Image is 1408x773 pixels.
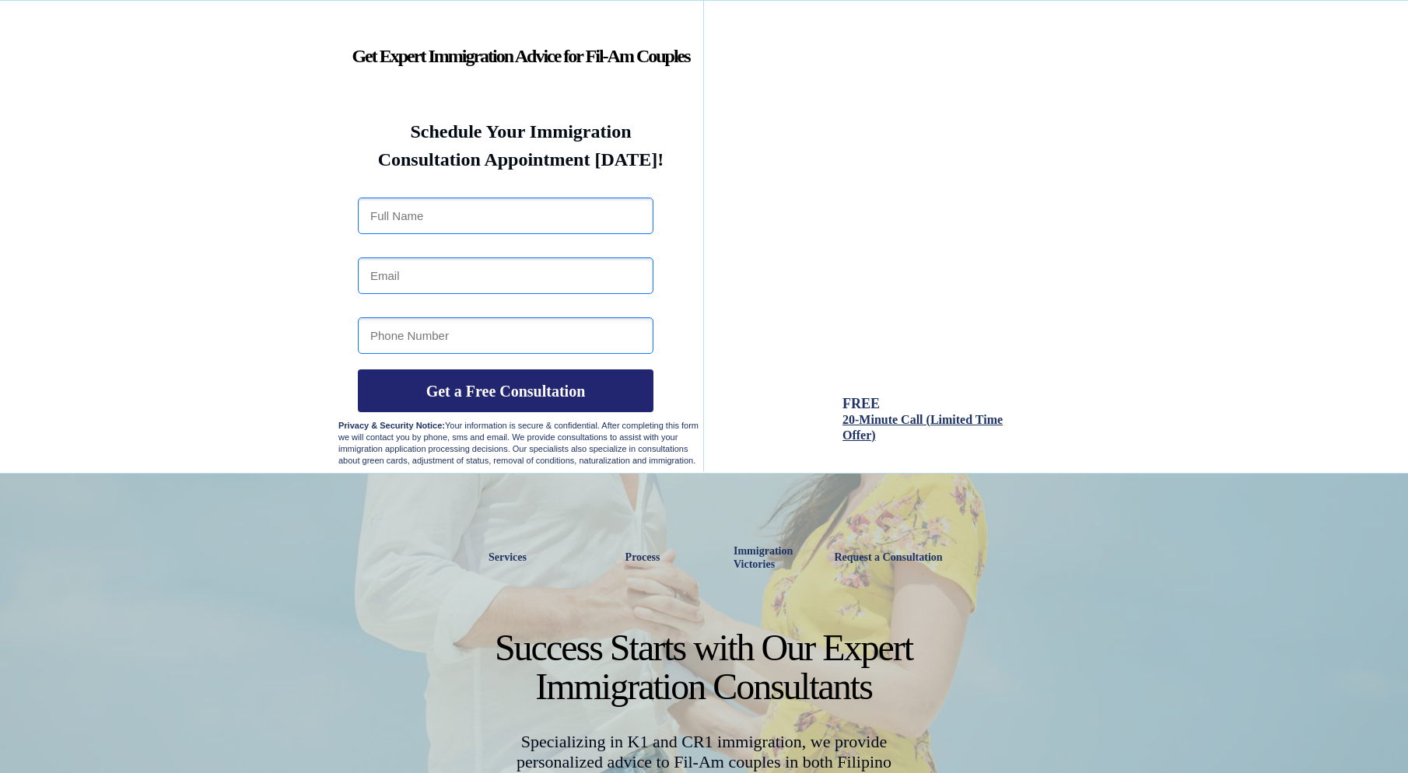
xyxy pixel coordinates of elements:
button: Get a Free Consultation [358,369,653,412]
input: Phone Number [358,317,653,354]
strong: Schedule Your Immigration [410,121,631,142]
input: Full Name [358,198,653,234]
a: 20-Minute Call (Limited Time Offer) [842,414,1003,442]
strong: Request a Consultation [834,551,942,563]
span: 20-Minute Call (Limited Time Offer) [842,413,1003,442]
strong: Process [625,551,660,563]
strong: Get Expert Immigration Advice for Fil-Am Couples [352,46,689,66]
strong: Privacy & Security Notice: [338,421,445,430]
strong: Consultation Appointment [DATE]! [378,149,664,170]
a: Services [474,540,541,575]
strong: Services [489,551,527,563]
span: Success Starts with Our Expert Immigration Consultants [495,627,912,707]
input: Email [358,257,653,294]
strong: Immigration Victories [734,545,793,570]
a: Immigration Victories [727,540,779,575]
span: Your information is secure & confidential. After completing this form we will contact you by phon... [338,421,699,465]
span: Get a Free Consultation [358,382,653,400]
a: Request a Consultation [814,540,962,575]
span: FREE [842,396,880,411]
a: Process [613,540,672,575]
